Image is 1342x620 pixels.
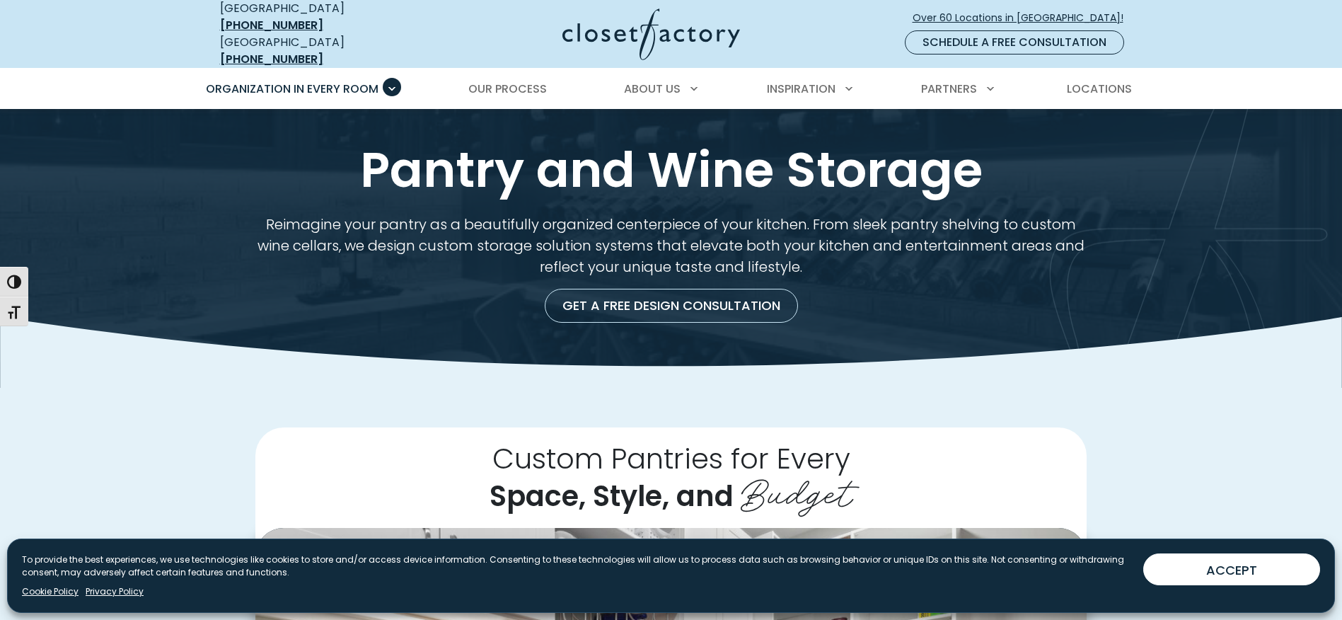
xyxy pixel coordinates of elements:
[220,34,425,68] div: [GEOGRAPHIC_DATA]
[492,439,850,478] span: Custom Pantries for Every
[1067,81,1132,97] span: Locations
[905,30,1124,54] a: Schedule a Free Consultation
[490,476,734,516] span: Space, Style, and
[921,81,977,97] span: Partners
[255,214,1087,277] p: Reimagine your pantry as a beautifully organized centerpiece of your kitchen. From sleek pantry s...
[562,8,740,60] img: Closet Factory Logo
[913,11,1135,25] span: Over 60 Locations in [GEOGRAPHIC_DATA]!
[196,69,1147,109] nav: Primary Menu
[767,81,835,97] span: Inspiration
[912,6,1135,30] a: Over 60 Locations in [GEOGRAPHIC_DATA]!
[624,81,681,97] span: About Us
[22,553,1132,579] p: To provide the best experiences, we use technologies like cookies to store and/or access device i...
[217,143,1126,197] h1: Pantry and Wine Storage
[86,585,144,598] a: Privacy Policy
[220,17,323,33] a: [PHONE_NUMBER]
[545,289,798,323] a: Get a Free Design Consultation
[220,51,323,67] a: [PHONE_NUMBER]
[206,81,378,97] span: Organization in Every Room
[22,585,79,598] a: Cookie Policy
[741,461,852,518] span: Budget
[468,81,547,97] span: Our Process
[1143,553,1320,585] button: ACCEPT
